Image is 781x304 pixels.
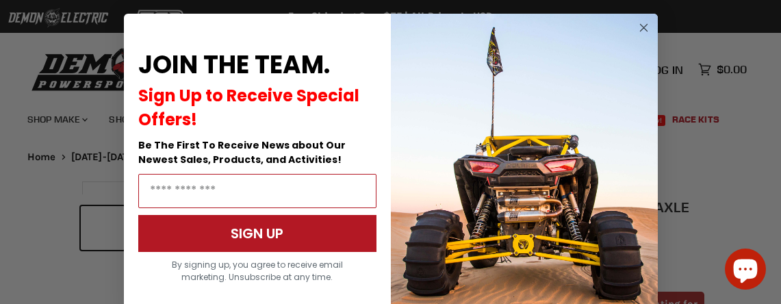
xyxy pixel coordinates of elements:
[138,174,376,208] input: Email Address
[635,19,652,36] button: Close dialog
[721,249,770,293] inbox-online-store-chat: Shopify online store chat
[138,47,330,82] span: JOIN THE TEAM.
[138,138,346,166] span: Be The First To Receive News about Our Newest Sales, Products, and Activities!
[172,259,343,283] span: By signing up, you agree to receive email marketing. Unsubscribe at any time.
[138,84,359,131] span: Sign Up to Receive Special Offers!
[138,215,376,252] button: SIGN UP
